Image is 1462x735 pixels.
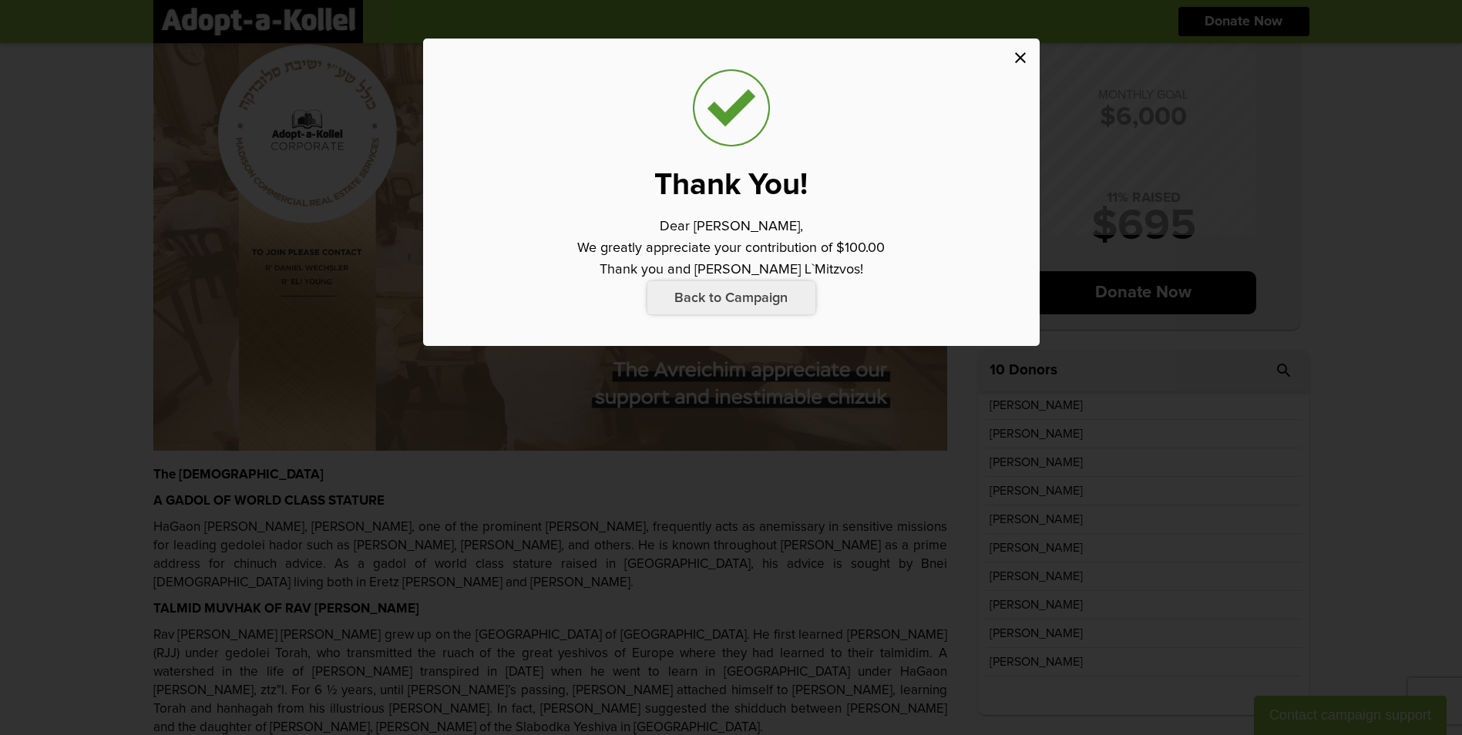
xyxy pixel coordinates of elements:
[654,169,808,200] p: Thank You!
[1011,49,1030,67] i: close
[600,259,863,280] p: Thank you and [PERSON_NAME] L`Mitzvos!
[660,216,803,237] p: Dear [PERSON_NAME],
[647,280,816,315] p: Back to Campaign
[577,237,885,259] p: We greatly appreciate your contribution of $100.00
[693,69,770,146] img: check_trans_bg.png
